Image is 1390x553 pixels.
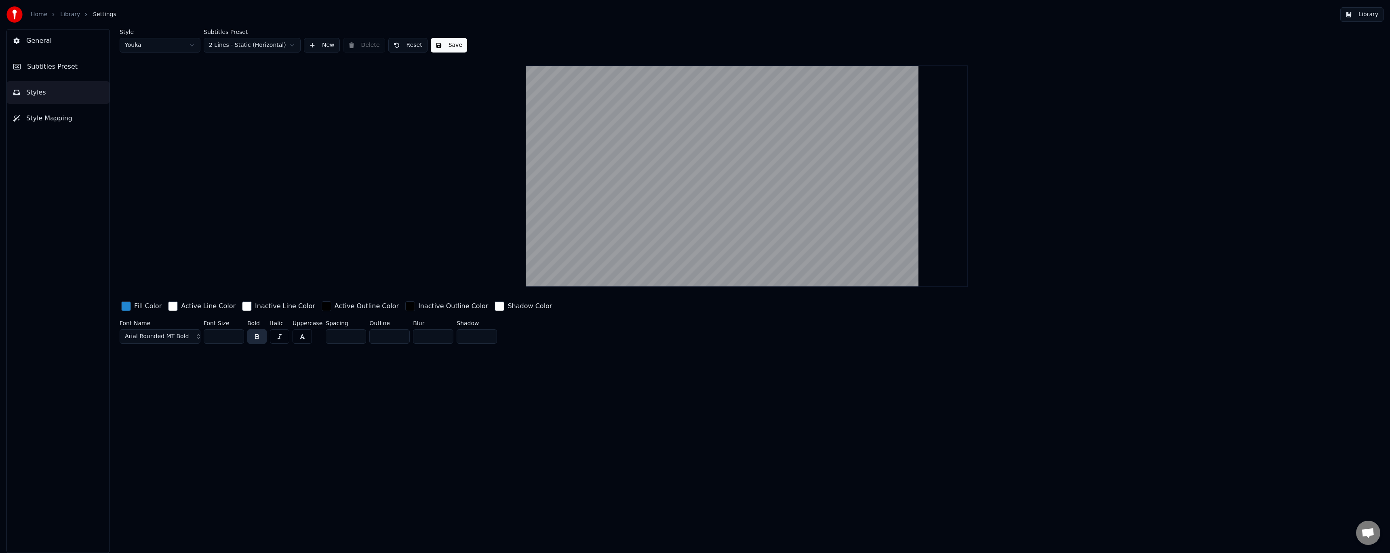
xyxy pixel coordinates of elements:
[7,107,110,130] button: Style Mapping
[1340,7,1384,22] button: Library
[508,301,552,311] div: Shadow Color
[255,301,315,311] div: Inactive Line Color
[7,81,110,104] button: Styles
[31,11,116,19] nav: breadcrumb
[293,320,322,326] label: Uppercase
[125,332,189,341] span: Arial Rounded MT Bold
[27,62,78,71] span: Subtitles Preset
[388,38,428,53] button: Reset
[413,320,453,326] label: Blur
[166,300,237,313] button: Active Line Color
[270,320,289,326] label: Italic
[369,320,410,326] label: Outline
[320,300,400,313] button: Active Outline Color
[204,320,244,326] label: Font Size
[304,38,340,53] button: New
[326,320,366,326] label: Spacing
[181,301,236,311] div: Active Line Color
[93,11,116,19] span: Settings
[7,29,110,52] button: General
[204,29,301,35] label: Subtitles Preset
[120,300,163,313] button: Fill Color
[404,300,490,313] button: Inactive Outline Color
[431,38,467,53] button: Save
[26,88,46,97] span: Styles
[240,300,317,313] button: Inactive Line Color
[457,320,497,326] label: Shadow
[418,301,488,311] div: Inactive Outline Color
[247,320,267,326] label: Bold
[120,29,200,35] label: Style
[7,55,110,78] button: Subtitles Preset
[60,11,80,19] a: Library
[26,114,72,123] span: Style Mapping
[120,320,200,326] label: Font Name
[6,6,23,23] img: youka
[335,301,399,311] div: Active Outline Color
[493,300,554,313] button: Shadow Color
[31,11,47,19] a: Home
[26,36,52,46] span: General
[134,301,162,311] div: Fill Color
[1356,521,1380,545] div: Open chat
